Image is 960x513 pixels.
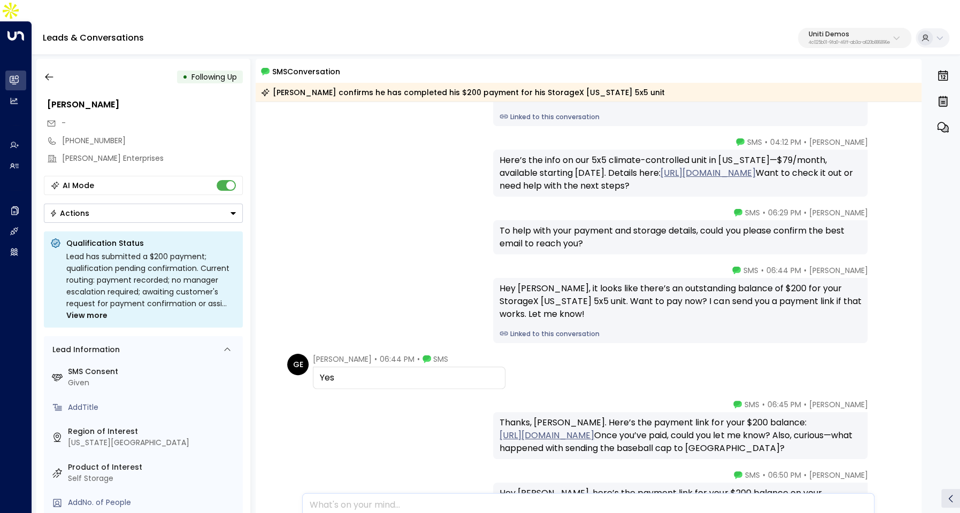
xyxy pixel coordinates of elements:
[743,265,758,276] span: SMS
[182,67,188,87] div: •
[872,265,893,286] img: 110_headshot.jpg
[767,399,801,410] span: 06:45 PM
[68,426,239,437] label: Region of Interest
[68,366,239,377] label: SMS Consent
[766,265,801,276] span: 06:44 PM
[68,473,239,484] div: Self Storage
[66,251,236,321] div: Lead has submitted a $200 payment; qualification pending confirmation. Current routing: payment r...
[500,112,861,122] a: Linked to this conversation
[798,28,911,48] button: Uniti Demos4c025b01-9fa0-46ff-ab3a-a620b886896e
[809,31,890,37] p: Uniti Demos
[500,416,861,455] div: Thanks, [PERSON_NAME]. Here’s the payment link for your $200 balance: Once you’ve paid, could you...
[380,354,414,364] span: 06:44 PM
[803,137,806,147] span: •
[747,137,762,147] span: SMS
[744,470,759,480] span: SMS
[62,118,66,128] span: -
[272,65,340,77] span: SMS Conversation
[762,207,765,218] span: •
[761,265,763,276] span: •
[261,87,665,98] div: [PERSON_NAME] confirms he has completed his $200 payment for his StorageX [US_STATE] 5x5 unit
[63,180,94,191] div: AI Mode
[68,402,239,413] div: AddTitle
[500,282,861,321] div: Hey [PERSON_NAME], it looks like there’s an outstanding balance of $200 for your StorageX [US_STA...
[872,207,893,229] img: 110_headshot.jpg
[66,238,236,248] p: Qualification Status
[661,167,755,180] a: [URL][DOMAIN_NAME]
[767,207,801,218] span: 06:29 PM
[313,354,372,364] span: [PERSON_NAME]
[374,354,377,364] span: •
[767,470,801,480] span: 06:50 PM
[500,429,594,442] a: [URL][DOMAIN_NAME]
[66,309,107,321] span: View more
[764,137,767,147] span: •
[500,224,861,250] div: To help with your payment and storage details, could you please confirm the best email to reach you?
[809,207,867,218] span: [PERSON_NAME]
[500,154,861,192] div: Here’s the info on our 5x5 climate-controlled unit in [US_STATE]—$79/month, available starting [D...
[49,344,120,355] div: Lead Information
[44,204,243,223] button: Actions
[744,207,759,218] span: SMS
[191,72,237,82] span: Following Up
[770,137,801,147] span: 04:12 PM
[762,399,764,410] span: •
[62,153,243,164] div: [PERSON_NAME] Enterprises
[803,207,806,218] span: •
[433,354,448,364] span: SMS
[762,470,765,480] span: •
[68,377,239,388] div: Given
[872,137,893,158] img: 110_headshot.jpg
[417,354,420,364] span: •
[803,399,806,410] span: •
[43,32,144,44] a: Leads & Conversations
[809,137,867,147] span: [PERSON_NAME]
[809,470,867,480] span: [PERSON_NAME]
[500,329,861,339] a: Linked to this conversation
[68,462,239,473] label: Product of Interest
[872,470,893,491] img: 110_headshot.jpg
[803,470,806,480] span: •
[809,399,867,410] span: [PERSON_NAME]
[47,98,243,111] div: [PERSON_NAME]
[50,208,89,218] div: Actions
[744,399,759,410] span: SMS
[68,497,239,508] div: AddNo. of People
[287,354,309,375] div: GE
[872,399,893,421] img: 110_headshot.jpg
[320,371,498,384] div: Yes
[62,135,243,146] div: [PHONE_NUMBER]
[809,41,890,45] p: 4c025b01-9fa0-46ff-ab3a-a620b886896e
[44,204,243,223] div: Button group with a nested menu
[809,265,867,276] span: [PERSON_NAME]
[68,437,239,448] div: [US_STATE][GEOGRAPHIC_DATA]
[803,265,806,276] span: •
